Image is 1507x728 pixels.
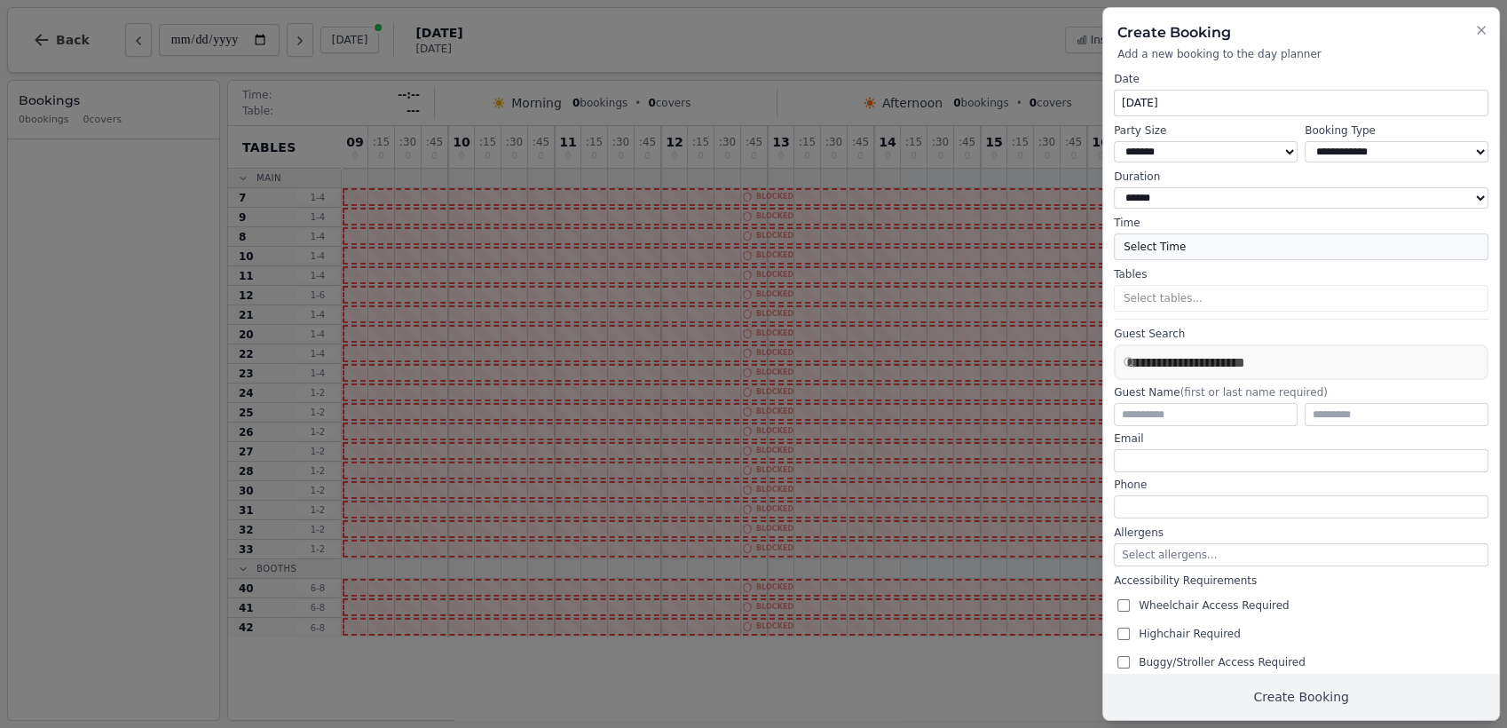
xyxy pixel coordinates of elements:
[1139,655,1306,669] span: Buggy/Stroller Access Required
[1114,574,1488,588] label: Accessibility Requirements
[1117,47,1485,61] p: Add a new booking to the day planner
[1117,656,1130,669] input: Buggy/Stroller Access Required
[1103,674,1499,720] button: Create Booking
[1114,90,1488,116] button: [DATE]
[1117,628,1130,640] input: Highchair Required
[1139,598,1290,613] span: Wheelchair Access Required
[1114,123,1298,138] label: Party Size
[1114,526,1488,540] label: Allergens
[1114,543,1488,566] button: Select allergens...
[1114,385,1488,400] label: Guest Name
[1114,327,1488,341] label: Guest Search
[1114,267,1488,281] label: Tables
[1117,22,1485,44] h2: Create Booking
[1305,123,1488,138] label: Booking Type
[1114,233,1488,260] button: Select Time
[1122,549,1217,561] span: Select allergens...
[1117,599,1130,612] input: Wheelchair Access Required
[1180,386,1327,399] span: (first or last name required)
[1114,170,1488,184] label: Duration
[1114,285,1488,312] button: Select tables...
[1139,627,1241,641] span: Highchair Required
[1114,72,1488,86] label: Date
[1114,478,1488,492] label: Phone
[1114,431,1488,446] label: Email
[1114,216,1488,230] label: Time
